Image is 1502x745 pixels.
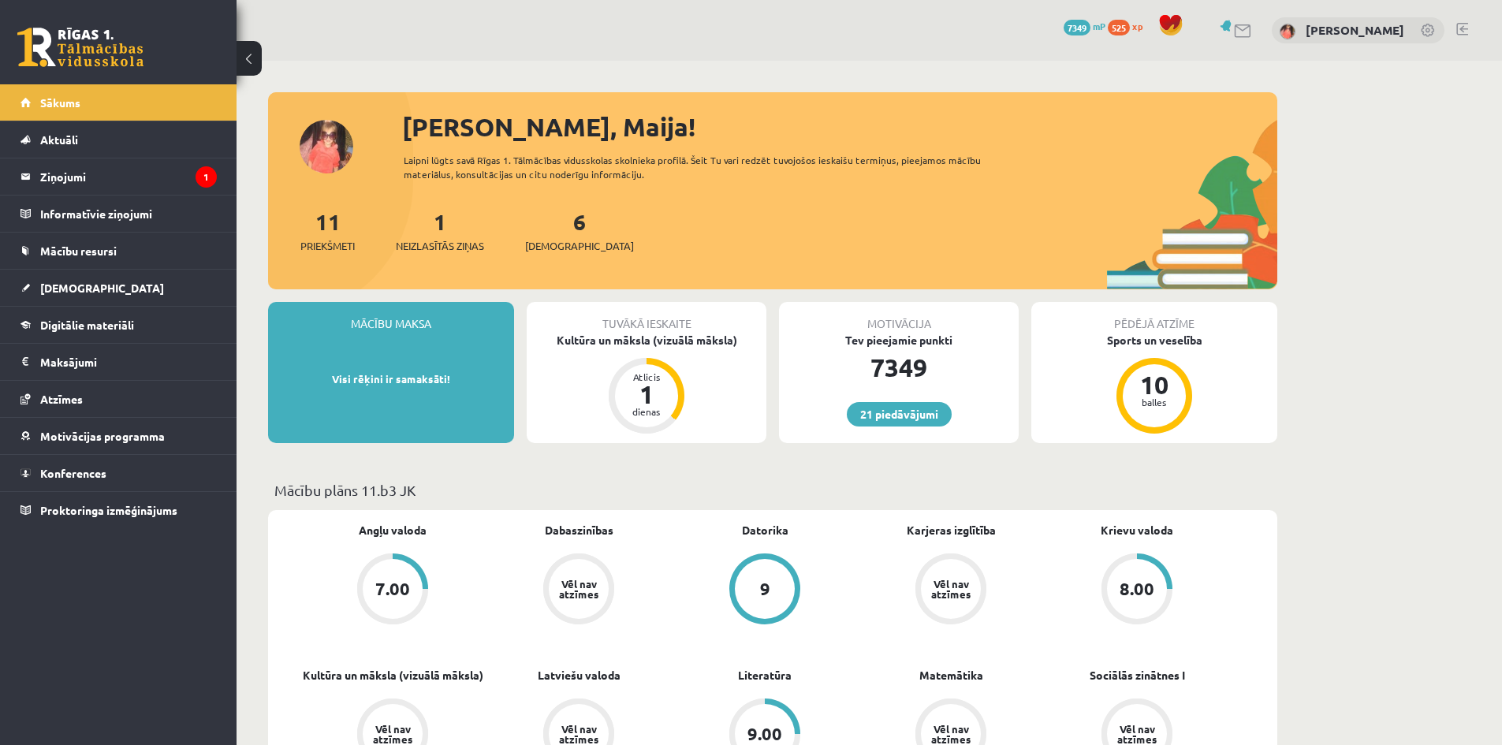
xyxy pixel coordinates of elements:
div: 10 [1131,372,1178,397]
a: Aktuāli [20,121,217,158]
a: Mācību resursi [20,233,217,269]
a: [PERSON_NAME] [1306,22,1404,38]
legend: Maksājumi [40,344,217,380]
div: 7349 [779,348,1019,386]
a: Maksājumi [20,344,217,380]
div: Tuvākā ieskaite [527,302,766,332]
span: Mācību resursi [40,244,117,258]
a: 8.00 [1044,553,1230,628]
a: Proktoringa izmēģinājums [20,492,217,528]
a: Vēl nav atzīmes [486,553,672,628]
span: mP [1093,20,1105,32]
a: Datorika [742,522,788,538]
a: Ziņojumi1 [20,158,217,195]
legend: Ziņojumi [40,158,217,195]
div: Vēl nav atzīmes [557,724,601,744]
div: balles [1131,397,1178,407]
a: Motivācijas programma [20,418,217,454]
div: Vēl nav atzīmes [371,724,415,744]
span: Atzīmes [40,392,83,406]
div: 8.00 [1120,580,1154,598]
i: 1 [196,166,217,188]
span: [DEMOGRAPHIC_DATA] [525,238,634,254]
a: Krievu valoda [1101,522,1173,538]
a: [DEMOGRAPHIC_DATA] [20,270,217,306]
a: Konferences [20,455,217,491]
p: Visi rēķini ir samaksāti! [276,371,506,387]
a: 11Priekšmeti [300,207,355,254]
a: Literatūra [738,667,792,684]
div: 9.00 [747,725,782,743]
span: [DEMOGRAPHIC_DATA] [40,281,164,295]
span: 7349 [1064,20,1090,35]
a: Kultūra un māksla (vizuālā māksla) Atlicis 1 dienas [527,332,766,436]
div: Vēl nav atzīmes [929,724,973,744]
a: Angļu valoda [359,522,427,538]
a: 9 [672,553,858,628]
a: Dabaszinības [545,522,613,538]
a: Karjeras izglītība [907,522,996,538]
div: Mācību maksa [268,302,514,332]
div: [PERSON_NAME], Maija! [402,108,1277,146]
a: Sports un veselība 10 balles [1031,332,1277,436]
span: 525 [1108,20,1130,35]
div: Kultūra un māksla (vizuālā māksla) [527,332,766,348]
a: 7.00 [300,553,486,628]
div: Pēdējā atzīme [1031,302,1277,332]
a: 6[DEMOGRAPHIC_DATA] [525,207,634,254]
div: Sports un veselība [1031,332,1277,348]
span: Digitālie materiāli [40,318,134,332]
span: Priekšmeti [300,238,355,254]
span: Neizlasītās ziņas [396,238,484,254]
span: Konferences [40,466,106,480]
a: 1Neizlasītās ziņas [396,207,484,254]
div: 9 [760,580,770,598]
div: 7.00 [375,580,410,598]
a: Kultūra un māksla (vizuālā māksla) [303,667,483,684]
legend: Informatīvie ziņojumi [40,196,217,232]
div: 1 [623,382,670,407]
a: 7349 mP [1064,20,1105,32]
div: Vēl nav atzīmes [1115,724,1159,744]
p: Mācību plāns 11.b3 JK [274,479,1271,501]
a: Matemātika [919,667,983,684]
span: xp [1132,20,1142,32]
span: Sākums [40,95,80,110]
a: 525 xp [1108,20,1150,32]
span: Aktuāli [40,132,78,147]
div: dienas [623,407,670,416]
div: Vēl nav atzīmes [557,579,601,599]
a: Atzīmes [20,381,217,417]
div: Tev pieejamie punkti [779,332,1019,348]
div: Laipni lūgts savā Rīgas 1. Tālmācības vidusskolas skolnieka profilā. Šeit Tu vari redzēt tuvojošo... [404,153,1009,181]
a: Digitālie materiāli [20,307,217,343]
div: Atlicis [623,372,670,382]
a: 21 piedāvājumi [847,402,952,427]
a: Informatīvie ziņojumi [20,196,217,232]
img: Maija Putniņa [1280,24,1295,39]
a: Sociālās zinātnes I [1090,667,1185,684]
span: Motivācijas programma [40,429,165,443]
a: Rīgas 1. Tālmācības vidusskola [17,28,143,67]
div: Vēl nav atzīmes [929,579,973,599]
a: Sākums [20,84,217,121]
div: Motivācija [779,302,1019,332]
a: Latviešu valoda [538,667,621,684]
span: Proktoringa izmēģinājums [40,503,177,517]
a: Vēl nav atzīmes [858,553,1044,628]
